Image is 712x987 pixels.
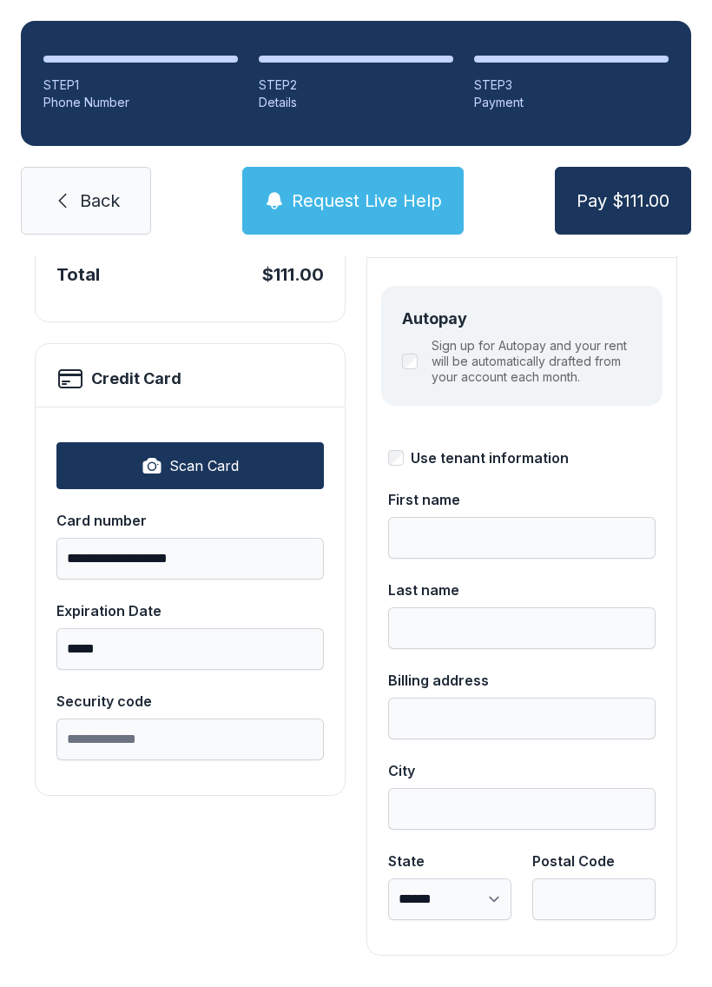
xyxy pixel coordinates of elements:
input: Expiration Date [56,628,324,670]
div: Payment [474,94,669,111]
div: Postal Code [532,851,656,871]
h2: Credit Card [91,367,181,391]
input: Billing address [388,698,656,739]
input: Last name [388,607,656,649]
div: STEP 2 [259,76,453,94]
div: $111.00 [262,262,324,287]
input: First name [388,517,656,559]
span: Pay $111.00 [577,189,669,213]
div: Last name [388,580,656,600]
div: Phone Number [43,94,238,111]
div: Use tenant information [411,447,569,468]
div: Autopay [402,307,642,331]
div: State [388,851,511,871]
div: Billing address [388,670,656,691]
span: Scan Card [169,455,239,476]
input: City [388,788,656,830]
div: City [388,760,656,781]
input: Security code [56,719,324,760]
label: Sign up for Autopay and your rent will be automatically drafted from your account each month. [432,338,642,385]
div: Details [259,94,453,111]
span: Back [80,189,120,213]
div: STEP 1 [43,76,238,94]
input: Postal Code [532,878,656,920]
div: Card number [56,510,324,531]
span: Request Live Help [292,189,442,213]
div: Total [56,262,100,287]
div: First name [388,489,656,510]
div: STEP 3 [474,76,669,94]
div: Expiration Date [56,600,324,621]
div: Security code [56,691,324,712]
input: Card number [56,538,324,580]
select: State [388,878,511,920]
